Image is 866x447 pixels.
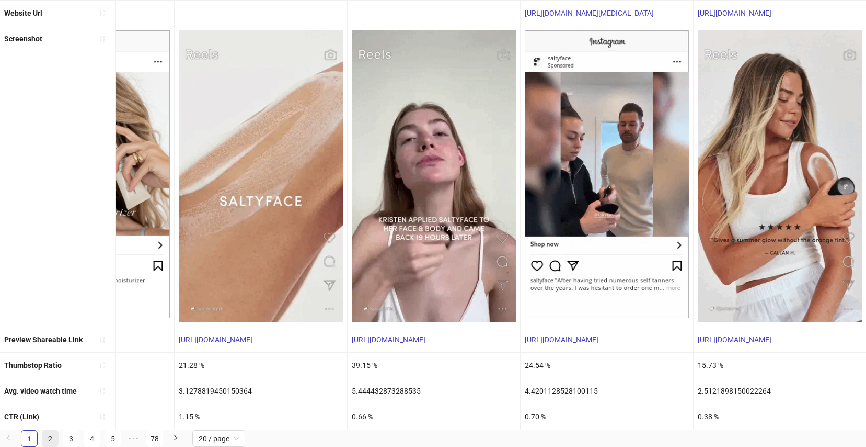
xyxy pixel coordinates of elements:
[525,336,598,344] a: [URL][DOMAIN_NAME]
[521,353,693,378] div: 24.54 %
[99,413,106,420] span: sort-ascending
[694,353,866,378] div: 15.73 %
[42,431,58,446] a: 2
[694,378,866,404] div: 2.5121898150022264
[125,430,142,447] span: •••
[21,431,37,446] a: 1
[99,35,106,42] span: sort-ascending
[179,336,252,344] a: [URL][DOMAIN_NAME]
[521,404,693,429] div: 0.70 %
[99,387,106,395] span: sort-ascending
[99,336,106,343] span: sort-ascending
[63,431,79,446] a: 3
[175,353,347,378] div: 21.28 %
[698,9,771,17] a: [URL][DOMAIN_NAME]
[698,30,862,322] img: Screenshot 120209532643470395
[105,430,121,447] li: 5
[84,431,100,446] a: 4
[348,378,520,404] div: 5.444432873288535
[63,430,79,447] li: 3
[179,30,343,322] img: Screenshot 120200224565640395
[5,434,11,441] span: left
[99,362,106,369] span: sort-ascending
[698,336,771,344] a: [URL][DOMAIN_NAME]
[348,404,520,429] div: 0.66 %
[147,431,163,446] a: 78
[175,404,347,429] div: 1.15 %
[167,430,184,447] button: right
[352,30,516,322] img: Screenshot 120200241917120395
[4,35,42,43] b: Screenshot
[192,430,245,447] div: Page Size
[199,431,239,446] span: 20 / page
[146,430,163,447] li: 78
[525,9,654,17] a: [URL][DOMAIN_NAME][MEDICAL_DATA]
[167,430,184,447] li: Next Page
[352,336,425,344] a: [URL][DOMAIN_NAME]
[4,361,62,370] b: Thumbstop Ratio
[694,404,866,429] div: 0.38 %
[175,378,347,404] div: 3.1278819450150364
[4,412,39,421] b: CTR (Link)
[99,9,106,17] span: sort-ascending
[42,430,59,447] li: 2
[84,430,100,447] li: 4
[105,431,121,446] a: 5
[125,430,142,447] li: Next 5 Pages
[4,9,42,17] b: Website Url
[172,434,179,441] span: right
[521,378,693,404] div: 4.4201128528100115
[348,353,520,378] div: 39.15 %
[4,336,83,344] b: Preview Shareable Link
[4,387,77,395] b: Avg. video watch time
[21,430,38,447] li: 1
[525,30,689,318] img: Screenshot 120207145250480395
